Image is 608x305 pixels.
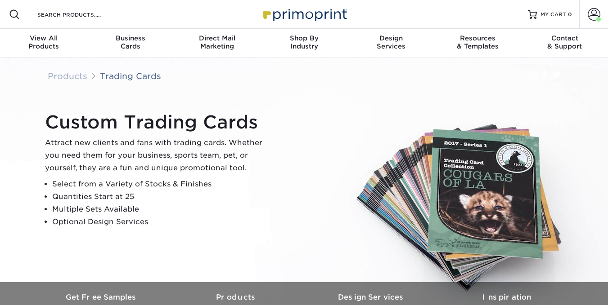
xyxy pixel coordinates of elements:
li: Multiple Sets Available [52,203,270,216]
span: Contact [521,34,608,42]
div: Industry [261,34,347,50]
span: MY CART [540,11,566,18]
a: Products [48,71,87,81]
a: DesignServices [347,29,434,57]
p: Attract new clients and fans with trading cards. Whether you need them for your business, sports ... [45,137,270,174]
span: 0 [568,11,572,18]
img: Primoprint [259,4,349,24]
h3: Design Services [304,293,439,301]
li: Quantities Start at 25 [52,190,270,203]
div: Marketing [174,34,261,50]
a: BusinessCards [87,29,174,57]
a: Trading Cards [100,71,161,81]
a: Resources& Templates [434,29,521,57]
span: Direct Mail [174,34,261,42]
h3: Products [169,293,304,301]
div: Services [347,34,434,50]
input: SEARCH PRODUCTS..... [36,9,124,20]
a: Contact& Support [521,29,608,57]
div: & Support [521,34,608,50]
div: Cards [87,34,174,50]
li: Select from a Variety of Stocks & Finishes [52,178,270,190]
span: Shop By [261,34,347,42]
div: & Templates [434,34,521,50]
a: Shop ByIndustry [261,29,347,57]
a: Direct MailMarketing [174,29,261,57]
li: Optional Design Services [52,216,270,228]
span: Business [87,34,174,42]
span: Resources [434,34,521,42]
h1: Custom Trading Cards [45,111,270,133]
h3: Inspiration [439,293,574,301]
span: Design [347,34,434,42]
h3: Get Free Samples [34,293,169,301]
